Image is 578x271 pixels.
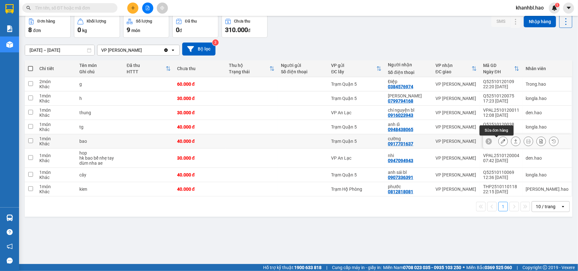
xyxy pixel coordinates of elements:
[566,5,572,11] span: caret-down
[331,155,382,161] div: VP An Lạc
[485,265,512,270] strong: 0369 525 060
[388,189,413,194] div: 0812818081
[281,63,325,68] div: Người gửi
[536,203,555,210] div: 10 / trang
[79,155,120,166] div: hk bao bể nhẹ tay dùm nha ae
[39,153,73,158] div: 1 món
[435,124,477,129] div: VP [PERSON_NAME]
[39,84,73,89] div: Khác
[388,122,429,127] div: anh sĩ
[177,124,223,129] div: 40.000 đ
[561,204,566,209] svg: open
[82,28,87,33] span: kg
[483,122,519,127] div: Q52510120038
[123,60,174,77] th: Toggle SortBy
[526,124,568,129] div: longla.hao
[39,108,73,113] div: 1 món
[483,79,519,84] div: Q52510120109
[79,63,120,68] div: Tên món
[403,265,461,270] strong: 0708 023 035 - 0935 103 250
[480,125,514,135] div: Sửa đơn hàng
[328,60,385,77] th: Toggle SortBy
[8,8,40,40] img: logo.jpg
[39,79,73,84] div: 2 món
[226,60,278,77] th: Toggle SortBy
[6,25,13,32] img: solution-icon
[177,96,223,101] div: 30.000 đ
[136,19,152,23] div: Số lượng
[483,184,519,189] div: THP2510110118
[177,139,223,144] div: 40.000 đ
[143,47,143,53] input: Selected VP Bạc Liêu.
[176,26,179,34] span: 0
[281,69,325,74] div: Số điện thoại
[483,93,519,98] div: Q52510120075
[39,122,73,127] div: 1 món
[222,15,268,38] button: Chưa thu310.000đ
[388,113,413,118] div: 0916023943
[331,63,377,68] div: VP gửi
[524,16,556,27] button: Nhập hàng
[79,82,120,87] div: g
[463,266,465,269] span: ⚪️
[483,84,519,89] div: 22:20 [DATE]
[388,141,413,146] div: 0917701637
[388,93,429,98] div: thiên phúc
[331,69,377,74] div: ĐC lấy
[225,26,248,34] span: 310.000
[483,108,519,113] div: VPAL2510120011
[435,110,477,115] div: VP [PERSON_NAME]
[388,84,413,89] div: 0384576974
[39,175,73,180] div: Khác
[388,170,429,175] div: anh sái bl
[5,4,14,14] img: logo-vxr
[483,69,514,74] div: Ngày ĐH
[39,158,73,163] div: Khác
[185,19,197,23] div: Đã thu
[483,175,519,180] div: 12:36 [DATE]
[131,28,140,33] span: món
[74,15,120,38] button: Khối lượng0kg
[388,62,429,67] div: Người nhận
[526,187,568,192] div: nguyen.hao
[483,153,519,158] div: VPAL2510120004
[177,82,223,87] div: 60.000 đ
[511,136,521,146] div: Giao hàng
[388,158,413,163] div: 0947094943
[331,139,382,144] div: Trạm Quận 5
[332,264,382,271] span: Cung cấp máy in - giấy in:
[543,265,547,270] span: copyright
[556,3,558,7] span: 1
[35,4,110,11] input: Tìm tên, số ĐT hoặc mã đơn
[28,26,32,34] span: 8
[466,264,512,271] span: Miền Bắc
[79,69,120,74] div: Ghi chú
[101,47,142,53] div: VP [PERSON_NAME]
[39,136,73,141] div: 1 món
[331,124,382,129] div: Trạm Quận 5
[7,243,13,249] span: notification
[498,136,508,146] div: Sửa đơn hàng
[127,63,166,68] div: Đã thu
[483,63,514,68] div: Mã GD
[229,69,269,74] div: Trạng thái
[483,98,519,103] div: 17:23 [DATE]
[142,3,153,14] button: file-add
[331,187,382,192] div: Trạm Hộ Phòng
[483,158,519,163] div: 07:42 [DATE]
[483,189,519,194] div: 22:15 [DATE]
[170,48,176,53] svg: open
[435,82,477,87] div: VP [PERSON_NAME]
[388,136,429,141] div: cường
[160,6,164,10] span: aim
[7,229,13,235] span: question-circle
[331,96,382,101] div: Trạm Quận 5
[552,5,557,11] img: icon-new-feature
[388,79,429,84] div: Điệp
[172,15,218,38] button: Đã thu0đ
[79,124,120,129] div: tg
[33,28,41,33] span: đơn
[127,26,130,34] span: 9
[526,96,568,101] div: longla.hao
[79,172,120,177] div: cây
